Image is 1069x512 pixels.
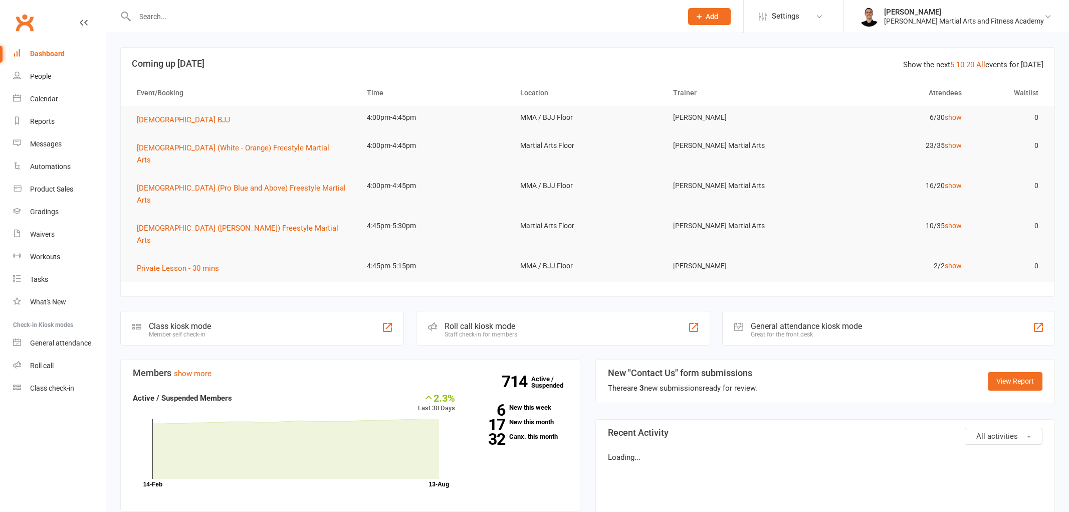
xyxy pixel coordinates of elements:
[13,178,106,201] a: Product Sales
[608,368,757,378] h3: New "Contact Us" form submissions
[965,428,1042,445] button: All activities
[30,72,51,80] div: People
[137,143,329,164] span: [DEMOGRAPHIC_DATA] (White - Orange) Freestyle Martial Arts
[133,394,232,403] strong: Active / Suspended Members
[13,377,106,400] a: Class kiosk mode
[956,60,964,69] a: 10
[445,321,517,331] div: Roll call kiosk mode
[137,115,230,124] span: [DEMOGRAPHIC_DATA] BJJ
[511,214,665,238] td: Martial Arts Floor
[418,392,455,414] div: Last 30 Days
[13,268,106,291] a: Tasks
[945,262,962,270] a: show
[971,174,1047,198] td: 0
[511,106,665,129] td: MMA / BJJ Floor
[470,419,567,425] a: 17New this month
[132,10,675,24] input: Search...
[30,230,55,238] div: Waivers
[30,117,55,125] div: Reports
[12,10,37,35] a: Clubworx
[966,60,974,69] a: 20
[149,331,211,338] div: Member self check-in
[30,362,54,370] div: Roll call
[945,141,962,149] a: show
[531,368,575,396] a: 714Active / Suspended
[988,372,1042,390] a: View Report
[751,321,862,331] div: General attendance kiosk mode
[608,382,757,394] div: There are new submissions ready for review.
[137,114,237,126] button: [DEMOGRAPHIC_DATA] BJJ
[639,384,644,393] strong: 3
[664,106,817,129] td: [PERSON_NAME]
[30,298,66,306] div: What's New
[817,134,971,157] td: 23/35
[358,134,511,157] td: 4:00pm-4:45pm
[137,222,349,246] button: [DEMOGRAPHIC_DATA] ([PERSON_NAME]) Freestyle Martial Arts
[445,331,517,338] div: Staff check-in for members
[608,428,1043,438] h3: Recent Activity
[971,134,1047,157] td: 0
[470,403,505,418] strong: 6
[470,404,567,411] a: 6New this week
[358,80,511,106] th: Time
[511,134,665,157] td: Martial Arts Floor
[664,174,817,198] td: [PERSON_NAME] Martial Arts
[511,80,665,106] th: Location
[13,223,106,246] a: Waivers
[903,59,1043,71] div: Show the next events for [DATE]
[137,224,338,245] span: [DEMOGRAPHIC_DATA] ([PERSON_NAME]) Freestyle Martial Arts
[128,80,358,106] th: Event/Booking
[976,432,1018,441] span: All activities
[772,5,799,28] span: Settings
[30,162,71,170] div: Automations
[950,60,954,69] a: 5
[30,95,58,103] div: Calendar
[13,65,106,88] a: People
[817,174,971,198] td: 16/20
[751,331,862,338] div: Great for the front desk
[137,184,346,205] span: [DEMOGRAPHIC_DATA] (Pro Blue and Above) Freestyle Martial Arts
[13,291,106,313] a: What's New
[688,8,731,25] button: Add
[13,43,106,65] a: Dashboard
[358,174,511,198] td: 4:00pm-4:45pm
[664,80,817,106] th: Trainer
[971,214,1047,238] td: 0
[817,80,971,106] th: Attendees
[13,133,106,155] a: Messages
[13,110,106,133] a: Reports
[30,140,62,148] div: Messages
[502,374,531,389] strong: 714
[132,59,1043,69] h3: Coming up [DATE]
[470,432,505,447] strong: 32
[664,254,817,278] td: [PERSON_NAME]
[817,214,971,238] td: 10/35
[971,254,1047,278] td: 0
[945,113,962,121] a: show
[608,451,1043,463] p: Loading...
[13,201,106,223] a: Gradings
[133,368,568,378] h3: Members
[137,264,219,273] span: Private Lesson - 30 mins
[358,214,511,238] td: 4:45pm-5:30pm
[859,7,879,27] img: thumb_image1729140307.png
[174,369,211,378] a: show more
[30,208,59,216] div: Gradings
[884,8,1044,17] div: [PERSON_NAME]
[706,13,718,21] span: Add
[971,106,1047,129] td: 0
[13,88,106,110] a: Calendar
[418,392,455,403] div: 2.3%
[817,106,971,129] td: 6/30
[13,355,106,377] a: Roll call
[817,254,971,278] td: 2/2
[664,134,817,157] td: [PERSON_NAME] Martial Arts
[30,50,65,58] div: Dashboard
[884,17,1044,26] div: [PERSON_NAME] Martial Arts and Fitness Academy
[149,321,211,331] div: Class kiosk mode
[971,80,1047,106] th: Waitlist
[945,182,962,190] a: show
[137,182,349,206] button: [DEMOGRAPHIC_DATA] (Pro Blue and Above) Freestyle Martial Arts
[358,254,511,278] td: 4:45pm-5:15pm
[30,185,73,193] div: Product Sales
